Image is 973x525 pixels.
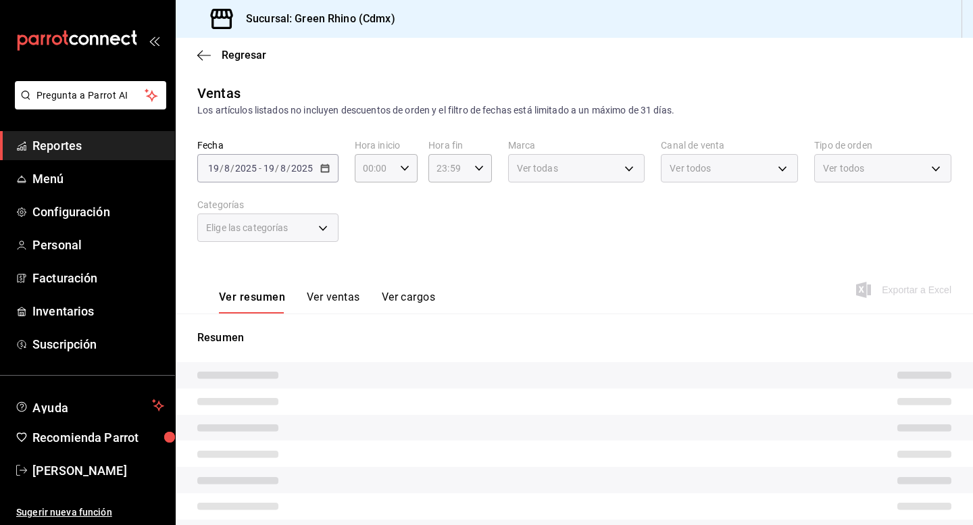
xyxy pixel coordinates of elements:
label: Categorías [197,200,339,209]
span: Configuración [32,203,164,221]
span: / [230,163,234,174]
span: Reportes [32,136,164,155]
span: Facturación [32,269,164,287]
h3: Sucursal: Green Rhino (Cdmx) [235,11,395,27]
span: - [259,163,261,174]
span: Menú [32,170,164,188]
span: Ver todos [823,161,864,175]
span: Ver todas [517,161,558,175]
p: Resumen [197,330,951,346]
button: open_drawer_menu [149,35,159,46]
a: Pregunta a Parrot AI [9,98,166,112]
span: Pregunta a Parrot AI [36,89,145,103]
button: Pregunta a Parrot AI [15,81,166,109]
input: -- [207,163,220,174]
span: Regresar [222,49,266,61]
input: -- [280,163,286,174]
label: Hora fin [428,141,491,150]
span: / [286,163,291,174]
span: Sugerir nueva función [16,505,164,520]
span: Elige las categorías [206,221,289,234]
span: Suscripción [32,335,164,353]
label: Canal de venta [661,141,798,150]
input: ---- [234,163,257,174]
span: / [275,163,279,174]
button: Ver cargos [382,291,436,314]
span: / [220,163,224,174]
label: Fecha [197,141,339,150]
span: Personal [32,236,164,254]
span: Ver todos [670,161,711,175]
input: -- [224,163,230,174]
div: Los artículos listados no incluyen descuentos de orden y el filtro de fechas está limitado a un m... [197,103,951,118]
label: Hora inicio [355,141,418,150]
div: navigation tabs [219,291,435,314]
input: ---- [291,163,314,174]
label: Tipo de orden [814,141,951,150]
span: Ayuda [32,397,147,414]
span: [PERSON_NAME] [32,461,164,480]
input: -- [263,163,275,174]
span: Recomienda Parrot [32,428,164,447]
button: Ver ventas [307,291,360,314]
div: Ventas [197,83,241,103]
label: Marca [508,141,645,150]
button: Ver resumen [219,291,285,314]
button: Regresar [197,49,266,61]
span: Inventarios [32,302,164,320]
